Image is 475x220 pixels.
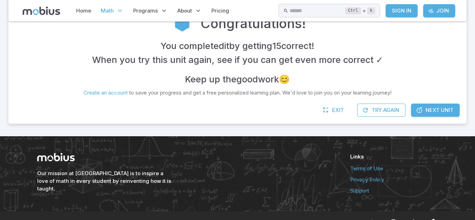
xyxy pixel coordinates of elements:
span: Math [101,7,114,15]
span: Programs [133,7,158,15]
a: Exit [319,104,349,117]
h4: Keep up the good work 😊 [185,72,290,86]
div: + [345,7,375,15]
span: About [177,7,192,15]
h4: You completed it by getting 15 correct ! [161,39,314,53]
a: Home [74,3,93,19]
a: Join [423,4,455,17]
kbd: k [367,7,375,14]
h2: Congratulations! [201,14,306,33]
a: Support [350,187,438,195]
a: Privacy Policy [350,176,438,184]
p: to save your progress and get a free personalized learning plan. We'd love to join you on your le... [83,89,392,97]
a: Pricing [209,3,231,19]
a: Terms of Use [350,165,438,172]
a: Next Unit [411,104,460,117]
a: Sign In [386,4,418,17]
h6: Links [350,153,438,161]
h6: Our mission at [GEOGRAPHIC_DATA] is to inspire a love of math in every student by reinventing how... [37,170,173,193]
span: Exit [332,106,344,114]
button: Try Again [357,104,405,117]
a: Create an account [83,89,128,96]
h4: When you try this unit again, see if you can get even more correct ✓ [92,53,383,67]
span: Next Unit [426,106,453,114]
kbd: Ctrl [345,7,361,14]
